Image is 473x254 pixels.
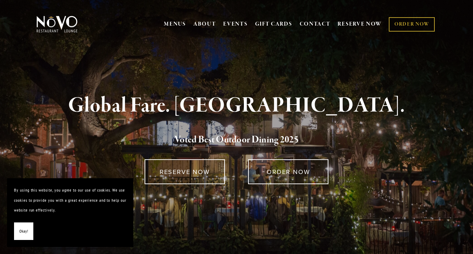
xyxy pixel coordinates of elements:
a: ABOUT [193,21,216,28]
p: By using this website, you agree to our use of cookies. We use cookies to provide you with a grea... [14,185,126,215]
a: RESERVE NOW [145,159,225,184]
h2: 5 [47,133,426,147]
a: GIFT CARDS [255,18,292,31]
a: EVENTS [223,21,247,28]
button: Okay! [14,222,33,240]
a: ORDER NOW [248,159,328,184]
section: Cookie banner [7,178,133,247]
img: Novo Restaurant &amp; Lounge [35,15,79,33]
a: Voted Best Outdoor Dining 202 [174,134,294,147]
strong: Global Fare. [GEOGRAPHIC_DATA]. [68,92,405,119]
a: ORDER NOW [389,17,435,32]
span: Okay! [19,226,28,236]
a: RESERVE NOW [338,18,382,31]
a: MENUS [164,21,186,28]
a: CONTACT [300,18,331,31]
